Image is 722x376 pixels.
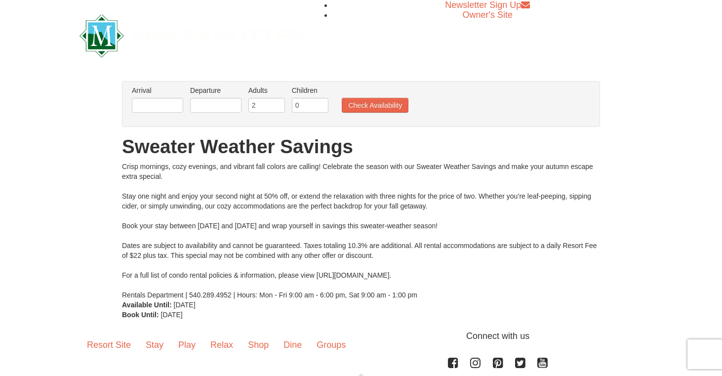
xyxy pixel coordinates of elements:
[241,330,276,360] a: Shop
[174,301,196,309] span: [DATE]
[161,311,183,319] span: [DATE]
[190,85,241,95] label: Departure
[276,330,309,360] a: Dine
[309,330,353,360] a: Groups
[80,330,642,343] p: Connect with us
[138,330,171,360] a: Stay
[80,14,306,57] img: Massanutten Resort Logo
[80,330,138,360] a: Resort Site
[248,85,285,95] label: Adults
[132,85,183,95] label: Arrival
[342,98,408,113] button: Check Availability
[122,137,600,157] h1: Sweater Weather Savings
[171,330,203,360] a: Play
[203,330,241,360] a: Relax
[122,301,172,309] strong: Available Until:
[122,162,600,300] div: Crisp mornings, cozy evenings, and vibrant fall colors are calling! Celebrate the season with our...
[463,10,513,20] a: Owner's Site
[80,23,306,46] a: Massanutten Resort
[292,85,328,95] label: Children
[122,311,159,319] strong: Book Until:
